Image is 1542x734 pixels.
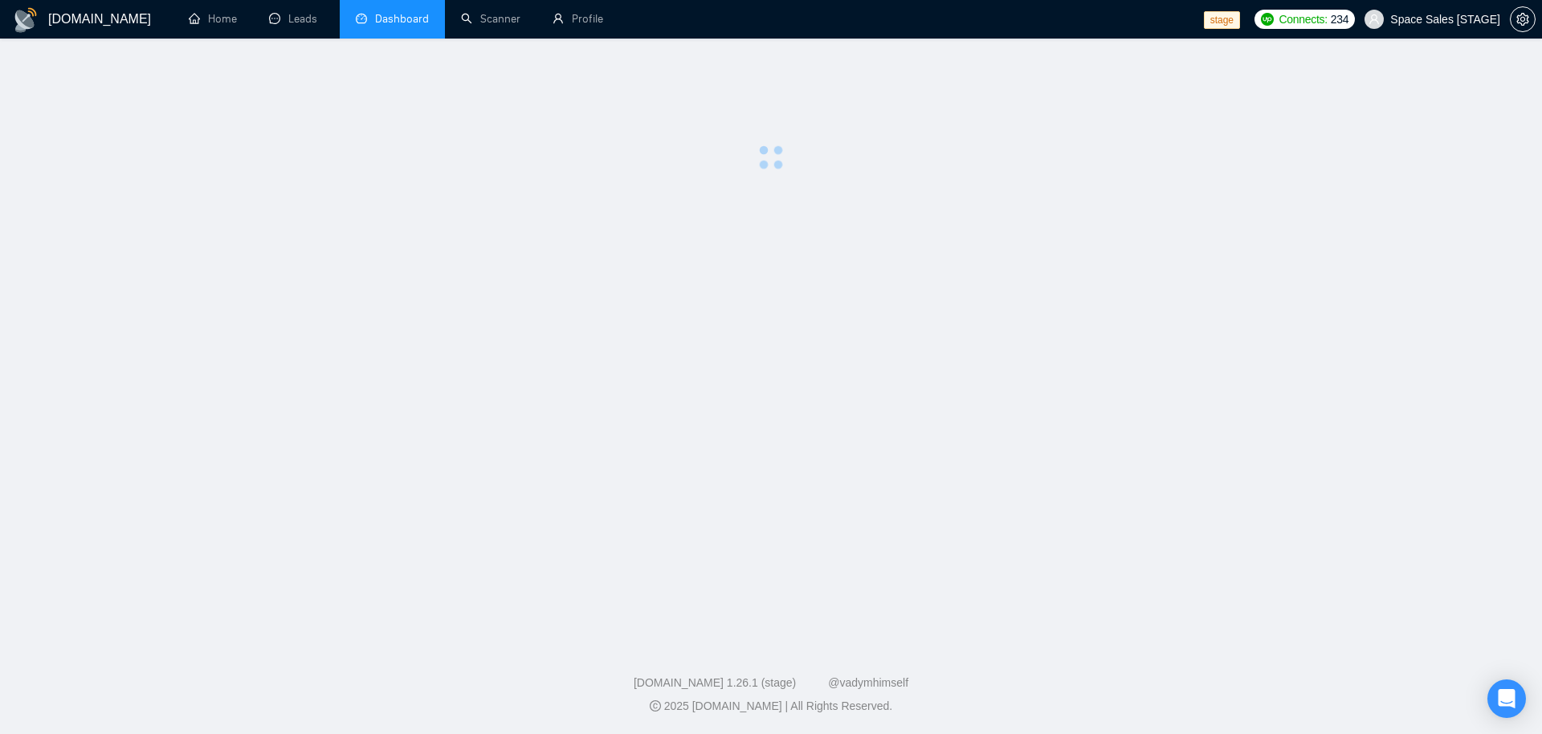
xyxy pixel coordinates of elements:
span: dashboard [356,13,367,24]
a: searchScanner [461,12,520,26]
span: Connects: [1279,10,1327,28]
img: upwork-logo.png [1261,13,1274,26]
a: messageLeads [269,12,324,26]
a: homeHome [189,12,237,26]
a: [DOMAIN_NAME] 1.26.1 (stage) [634,676,796,689]
span: user [1369,14,1380,25]
img: logo [13,7,39,33]
span: Dashboard [375,12,429,26]
a: @vadymhimself [828,676,908,689]
button: setting [1510,6,1536,32]
a: setting [1510,13,1536,26]
span: setting [1511,13,1535,26]
span: stage [1204,11,1240,29]
a: userProfile [553,12,603,26]
div: 2025 [DOMAIN_NAME] | All Rights Reserved. [13,698,1529,715]
div: Open Intercom Messenger [1487,679,1526,718]
span: 234 [1331,10,1348,28]
span: copyright [650,700,661,712]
